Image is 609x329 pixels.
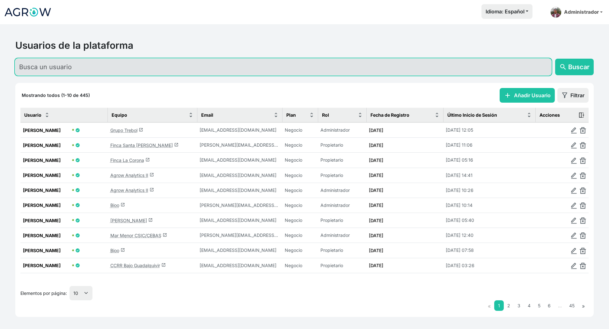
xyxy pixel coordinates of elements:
span: 🟢 [72,174,74,177]
span: Usuario Verificado [75,143,80,148]
td: [DATE] [366,198,443,213]
a: Agrow Analytics IIlaunch [110,172,154,178]
td: john@bioo.tech [197,198,282,213]
td: [DATE] [366,153,443,168]
img: admin-picture [550,7,561,18]
td: Propietario [318,168,366,183]
td: [DATE] 05:16 [443,153,535,168]
a: 5 [534,300,544,311]
img: edit [571,172,577,179]
img: edit [571,217,577,224]
span: launch [148,218,153,222]
p: Elementos por página: [20,290,67,296]
button: Filtrar [557,88,589,103]
td: eduardoavalospalacios@gmail.com [197,168,282,183]
span: launch [139,128,143,132]
span: 🟢 [72,219,74,222]
a: 1 [494,300,504,311]
span: 🟢 [72,129,74,131]
img: action [578,112,585,118]
td: j.castillo@libelium.com [197,228,282,243]
span: launch [174,143,179,147]
span: launch [121,202,125,207]
a: [PERSON_NAME]launch [110,218,153,223]
td: Negocio [282,183,318,198]
span: Usuario Verificado [75,158,80,163]
span: Último Inicio de Sesión [447,112,497,118]
img: edit [571,142,577,149]
span: Usuario Verificado [75,128,80,133]
img: delete [580,248,586,254]
span: [PERSON_NAME] [23,247,71,254]
td: info@fincalacorona.es [197,153,282,168]
td: Propietario [318,138,366,153]
td: Negocio [282,258,318,273]
a: 3 [514,300,524,311]
td: Negocio [282,228,318,243]
span: [PERSON_NAME] [23,217,71,224]
img: edit [571,202,577,209]
span: Usuario Verificado [75,248,80,253]
td: Negocio [282,138,318,153]
a: Mar Menor CSIC/CEBASlaunch [110,233,167,238]
a: Finca Santa [PERSON_NAME]launch [110,143,179,148]
td: [DATE] [366,122,443,138]
td: [DATE] 12:05 [443,122,535,138]
span: [PERSON_NAME] [23,157,71,164]
span: [PERSON_NAME] [23,202,71,208]
img: delete [580,217,586,224]
td: [DATE] 10:14 [443,198,535,213]
span: 🟢 [72,189,74,192]
td: Negocio [282,198,318,213]
a: 6 [544,300,554,311]
img: edit [571,232,577,239]
td: [DATE] [366,228,443,243]
span: [PERSON_NAME] [23,262,71,269]
span: Usuario Verificado [75,263,80,268]
span: [PERSON_NAME] [23,142,71,149]
span: [PERSON_NAME] [23,172,71,179]
img: edit [571,248,577,254]
td: [DATE] [366,258,443,273]
span: search [559,63,567,71]
button: searchBuscar [555,59,594,75]
td: Propietario [318,243,366,258]
a: CCRR Bajo Guadalquivirlaunch [110,263,166,268]
a: Administrador [548,4,605,20]
img: edit [571,263,577,269]
span: [PERSON_NAME] [23,232,71,239]
span: 🟢 [72,249,74,252]
img: delete [580,202,586,209]
img: Logo [4,4,52,20]
td: Negocio [282,122,318,138]
a: 45 [565,300,578,311]
img: delete [580,263,586,269]
span: Usuario Verificado [75,218,80,223]
td: alfredo@fincasantacatalina.com [197,138,282,153]
span: Equipo [112,112,127,118]
img: filter [561,92,568,99]
nav: User display [20,300,589,312]
img: delete [580,142,586,149]
td: Negocio [282,153,318,168]
td: [DATE] 12:40 [443,228,535,243]
td: Administrador [318,198,366,213]
img: sort [527,113,532,117]
td: Propietario [318,258,366,273]
img: sort [274,113,278,117]
img: sort [188,113,193,117]
a: Agrow Analytics IIlaunch [110,187,154,193]
img: edit [571,187,577,194]
span: [PERSON_NAME] [23,127,71,134]
img: delete [580,172,586,179]
td: [DATE] [366,168,443,183]
td: Administrador [318,122,366,138]
span: launch [163,233,167,237]
td: inbal@gmail.com [197,183,282,198]
span: Usuario Verificado [75,203,80,208]
span: [PERSON_NAME] [23,187,71,194]
a: Finca La Coronalaunch [110,157,150,163]
span: launch [121,248,125,252]
a: 4 [524,300,534,311]
td: Administrador [318,228,366,243]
